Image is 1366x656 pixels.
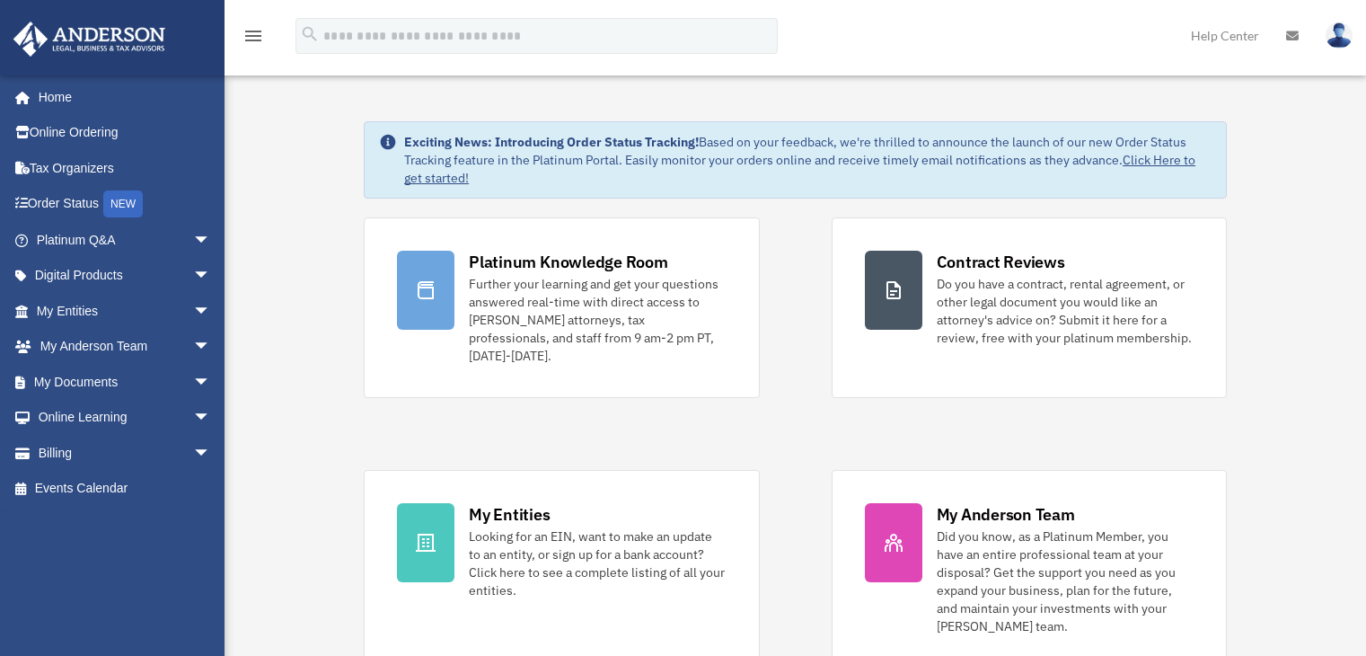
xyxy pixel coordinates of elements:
span: arrow_drop_down [193,258,229,295]
span: arrow_drop_down [193,364,229,401]
a: Order StatusNEW [13,186,238,223]
div: Based on your feedback, we're thrilled to announce the launch of our new Order Status Tracking fe... [404,133,1212,187]
a: My Anderson Teamarrow_drop_down [13,329,238,365]
span: arrow_drop_down [193,293,229,330]
div: Further your learning and get your questions answered real-time with direct access to [PERSON_NAM... [469,275,726,365]
a: My Entitiesarrow_drop_down [13,293,238,329]
a: Platinum Knowledge Room Further your learning and get your questions answered real-time with dire... [364,217,759,398]
a: Online Ordering [13,115,238,151]
a: Contract Reviews Do you have a contract, rental agreement, or other legal document you would like... [832,217,1227,398]
a: Digital Productsarrow_drop_down [13,258,238,294]
div: Contract Reviews [937,251,1065,273]
a: Tax Organizers [13,150,238,186]
img: Anderson Advisors Platinum Portal [8,22,171,57]
div: Do you have a contract, rental agreement, or other legal document you would like an attorney's ad... [937,275,1194,347]
a: Platinum Q&Aarrow_drop_down [13,222,238,258]
div: My Entities [469,503,550,526]
a: Online Learningarrow_drop_down [13,400,238,436]
div: My Anderson Team [937,503,1075,526]
span: arrow_drop_down [193,400,229,437]
div: Platinum Knowledge Room [469,251,668,273]
a: Billingarrow_drop_down [13,435,238,471]
div: Did you know, as a Platinum Member, you have an entire professional team at your disposal? Get th... [937,527,1194,635]
div: NEW [103,191,143,217]
div: Looking for an EIN, want to make an update to an entity, or sign up for a bank account? Click her... [469,527,726,599]
a: Events Calendar [13,471,238,507]
i: search [300,24,320,44]
i: menu [242,25,264,47]
span: arrow_drop_down [193,222,229,259]
a: menu [242,31,264,47]
span: arrow_drop_down [193,329,229,366]
a: Click Here to get started! [404,152,1195,186]
a: Home [13,79,229,115]
a: My Documentsarrow_drop_down [13,364,238,400]
img: User Pic [1326,22,1353,49]
strong: Exciting News: Introducing Order Status Tracking! [404,134,699,150]
span: arrow_drop_down [193,435,229,472]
